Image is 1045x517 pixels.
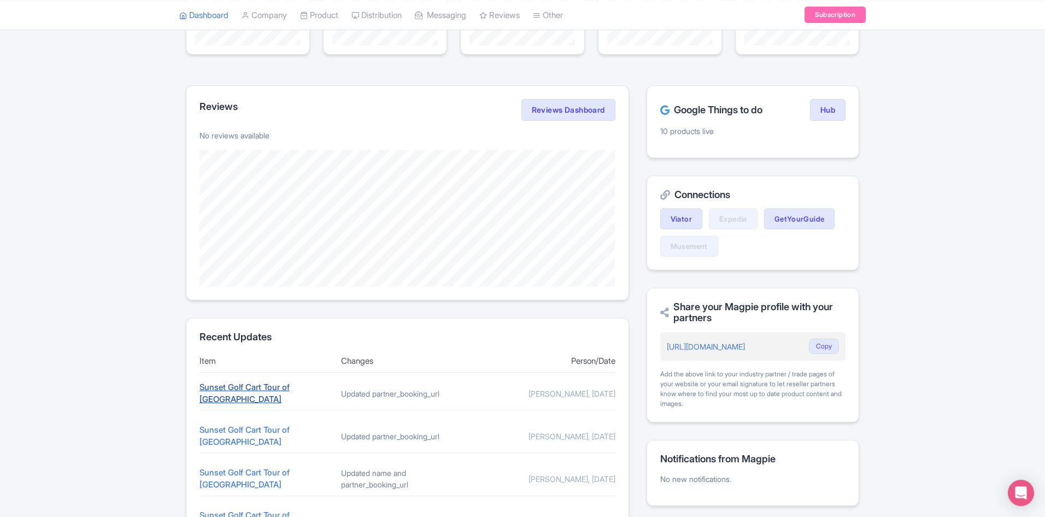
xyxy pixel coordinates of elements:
a: Subscription [805,7,866,23]
div: Open Intercom Messenger [1008,480,1034,506]
h2: Google Things to do [660,104,762,115]
h2: Share your Magpie profile with your partners [660,301,846,323]
h2: Connections [660,189,846,200]
div: Add the above link to your industry partner / trade pages of your website or your email signature... [660,369,846,409]
a: Reviews Dashboard [521,99,615,121]
a: Sunset Golf Cart Tour of [GEOGRAPHIC_DATA] [199,382,290,405]
h2: Recent Updates [199,332,615,342]
a: Musement [660,236,718,257]
p: No reviews available [199,130,615,141]
div: Item [199,355,332,368]
button: Copy [809,339,839,354]
div: Updated partner_booking_url [341,431,474,442]
a: Hub [810,99,846,121]
a: [URL][DOMAIN_NAME] [667,342,745,351]
p: No new notifications. [660,473,846,485]
div: Changes [341,355,474,368]
p: 10 products live [660,125,846,137]
div: Person/Date [483,355,615,368]
a: Expedia [709,208,758,229]
a: Sunset Golf Cart Tour of [GEOGRAPHIC_DATA] [199,425,290,448]
h2: Reviews [199,101,238,112]
a: Viator [660,208,702,229]
div: [PERSON_NAME], [DATE] [483,388,615,399]
a: GetYourGuide [764,208,835,229]
div: [PERSON_NAME], [DATE] [483,431,615,442]
h2: Notifications from Magpie [660,454,846,464]
div: Updated partner_booking_url [341,388,474,399]
a: Sunset Golf Cart Tour of [GEOGRAPHIC_DATA] [199,467,290,490]
div: Updated name and partner_booking_url [341,467,474,490]
div: [PERSON_NAME], [DATE] [483,473,615,485]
